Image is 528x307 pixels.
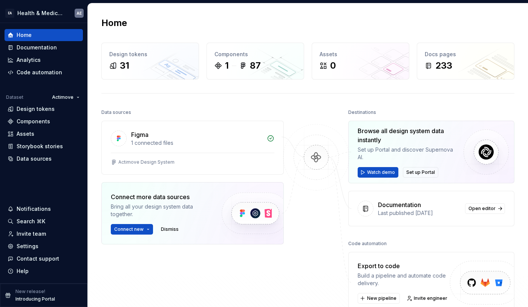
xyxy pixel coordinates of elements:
[17,155,52,163] div: Data sources
[214,51,296,58] div: Components
[158,224,182,235] button: Dismiss
[101,121,284,175] a: Figma1 connected filesActimove Design System
[5,140,83,152] a: Storybook stories
[465,203,505,214] a: Open editor
[5,41,83,54] a: Documentation
[435,60,452,72] div: 233
[17,218,45,225] div: Search ⌘K
[17,69,62,76] div: Code automation
[6,94,23,100] div: Dataset
[52,94,73,100] span: Actimove
[358,272,451,287] div: Build a pipeline and automate code delivery.
[17,44,57,51] div: Documentation
[17,205,51,213] div: Notifications
[367,295,396,301] span: New pipeline
[17,31,32,39] div: Home
[2,5,86,21] button: EAHealth & Medical Design SystemsAE
[5,103,83,115] a: Design tokens
[406,169,435,175] span: Set up Portal
[348,238,387,249] div: Code automation
[17,267,29,275] div: Help
[358,261,451,270] div: Export to code
[378,209,461,217] div: Last published [DATE]
[114,226,144,232] span: Connect new
[5,66,83,78] a: Code automation
[131,130,148,139] div: Figma
[358,146,458,161] div: Set up Portal and discover Supernova AI.
[111,224,153,235] button: Connect new
[131,139,262,147] div: 1 connected files
[49,92,83,103] button: Actimove
[5,29,83,41] a: Home
[5,128,83,140] a: Assets
[17,56,41,64] div: Analytics
[5,240,83,252] a: Settings
[109,51,191,58] div: Design tokens
[358,126,458,144] div: Browse all design system data instantly
[330,60,336,72] div: 0
[5,54,83,66] a: Analytics
[378,200,421,209] div: Documentation
[17,118,50,125] div: Components
[417,43,514,80] a: Docs pages233
[5,253,83,265] button: Contact support
[225,60,229,72] div: 1
[348,107,376,118] div: Destinations
[17,143,63,150] div: Storybook stories
[17,130,34,138] div: Assets
[425,51,507,58] div: Docs pages
[5,265,83,277] button: Help
[312,43,409,80] a: Assets0
[111,203,209,218] div: Bring all your design system data together.
[101,17,127,29] h2: Home
[101,107,131,118] div: Data sources
[5,9,14,18] div: EA
[468,206,496,212] span: Open editor
[320,51,401,58] div: Assets
[15,289,45,295] p: New release!
[5,215,83,227] button: Search ⌘K
[5,228,83,240] a: Invite team
[111,192,209,201] div: Connect more data sources
[118,159,174,165] div: Actimove Design System
[17,255,59,262] div: Contact support
[250,60,261,72] div: 87
[161,226,179,232] span: Dismiss
[403,167,438,178] button: Set up Portal
[101,43,199,80] a: Design tokens31
[5,203,83,215] button: Notifications
[5,153,83,165] a: Data sources
[367,169,395,175] span: Watch demo
[17,243,38,250] div: Settings
[17,105,55,113] div: Design tokens
[404,293,451,304] a: Invite engineer
[15,296,55,302] p: Introducing Portal
[5,115,83,127] a: Components
[358,293,400,304] button: New pipeline
[17,9,66,17] div: Health & Medical Design Systems
[358,167,398,178] button: Watch demo
[414,295,447,301] span: Invite engineer
[120,60,129,72] div: 31
[77,10,82,16] div: AE
[17,230,46,238] div: Invite team
[207,43,304,80] a: Components187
